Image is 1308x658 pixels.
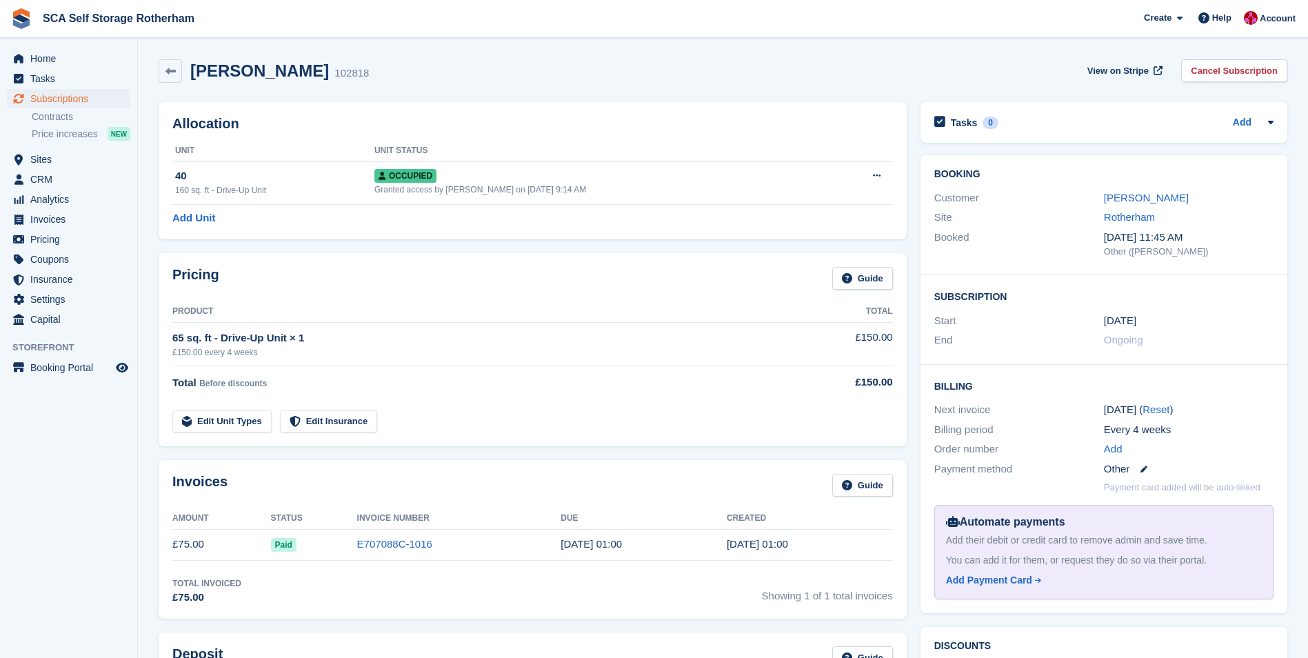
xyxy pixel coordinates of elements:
[1233,115,1251,131] a: Add
[172,140,374,162] th: Unit
[7,89,130,108] a: menu
[11,8,32,29] img: stora-icon-8386f47178a22dfd0bd8f6a31ec36ba5ce8667c1dd55bd0f319d3a0aa187defe.svg
[832,474,893,497] a: Guide
[7,290,130,309] a: menu
[172,577,241,590] div: Total Invoiced
[946,573,1032,588] div: Add Payment Card
[1143,403,1169,415] a: Reset
[12,341,137,355] span: Storefront
[172,377,197,388] span: Total
[934,230,1104,259] div: Booked
[1104,313,1136,329] time: 2025-09-11 00:00:00 UTC
[1104,192,1189,203] a: [PERSON_NAME]
[934,332,1104,348] div: End
[946,533,1262,548] div: Add their debit or credit card to remove admin and save time.
[934,641,1274,652] h2: Discounts
[727,538,788,550] time: 2025-09-11 00:00:33 UTC
[1082,59,1165,82] a: View on Stripe
[172,474,228,497] h2: Invoices
[1104,441,1123,457] a: Add
[1104,422,1274,438] div: Every 4 weeks
[934,289,1274,303] h2: Subscription
[7,310,130,329] a: menu
[7,210,130,229] a: menu
[37,7,200,30] a: SCA Self Storage Rotherham
[1244,11,1258,25] img: Thomas Webb
[934,379,1274,392] h2: Billing
[280,410,378,433] a: Edit Insurance
[7,49,130,68] a: menu
[1087,64,1149,78] span: View on Stripe
[108,127,130,141] div: NEW
[7,358,130,377] a: menu
[781,375,892,390] div: £150.00
[1104,230,1274,246] div: [DATE] 11:45 AM
[1144,11,1171,25] span: Create
[1104,402,1274,418] div: [DATE] ( )
[114,359,130,376] a: Preview store
[934,169,1274,180] h2: Booking
[172,346,781,359] div: £150.00 every 4 weeks
[762,577,893,606] span: Showing 1 of 1 total invoices
[172,267,219,290] h2: Pricing
[30,250,113,269] span: Coupons
[1104,245,1274,259] div: Other ([PERSON_NAME])
[199,379,267,388] span: Before discounts
[934,422,1104,438] div: Billing period
[934,210,1104,226] div: Site
[7,230,130,249] a: menu
[172,330,781,346] div: 65 sq. ft - Drive-Up Unit × 1
[832,267,893,290] a: Guide
[951,117,978,129] h2: Tasks
[32,110,130,123] a: Contracts
[172,210,215,226] a: Add Unit
[30,49,113,68] span: Home
[934,313,1104,329] div: Start
[1104,334,1143,346] span: Ongoing
[175,168,374,184] div: 40
[271,508,357,530] th: Status
[30,150,113,169] span: Sites
[374,140,831,162] th: Unit Status
[1104,481,1260,495] p: Payment card added will be auto-linked
[934,190,1104,206] div: Customer
[561,508,727,530] th: Due
[561,538,622,550] time: 2025-09-12 00:00:00 UTC
[172,301,781,323] th: Product
[7,170,130,189] a: menu
[946,514,1262,530] div: Automate payments
[30,69,113,88] span: Tasks
[983,117,998,129] div: 0
[30,230,113,249] span: Pricing
[30,270,113,289] span: Insurance
[7,190,130,209] a: menu
[1104,211,1155,223] a: Rotherham
[172,410,272,433] a: Edit Unit Types
[172,508,271,530] th: Amount
[934,461,1104,477] div: Payment method
[934,402,1104,418] div: Next invoice
[946,573,1256,588] a: Add Payment Card
[172,590,241,606] div: £75.00
[781,301,892,323] th: Total
[357,538,432,550] a: E707088C-1016
[7,150,130,169] a: menu
[271,538,296,552] span: Paid
[172,116,893,132] h2: Allocation
[934,441,1104,457] div: Order number
[781,322,892,366] td: £150.00
[30,358,113,377] span: Booking Portal
[172,529,271,560] td: £75.00
[190,61,329,80] h2: [PERSON_NAME]
[30,310,113,329] span: Capital
[946,553,1262,568] div: You can add it for them, or request they do so via their portal.
[30,190,113,209] span: Analytics
[7,270,130,289] a: menu
[1181,59,1287,82] a: Cancel Subscription
[374,183,831,196] div: Granted access by [PERSON_NAME] on [DATE] 9:14 AM
[7,69,130,88] a: menu
[30,210,113,229] span: Invoices
[7,250,130,269] a: menu
[30,170,113,189] span: CRM
[374,169,436,183] span: Occupied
